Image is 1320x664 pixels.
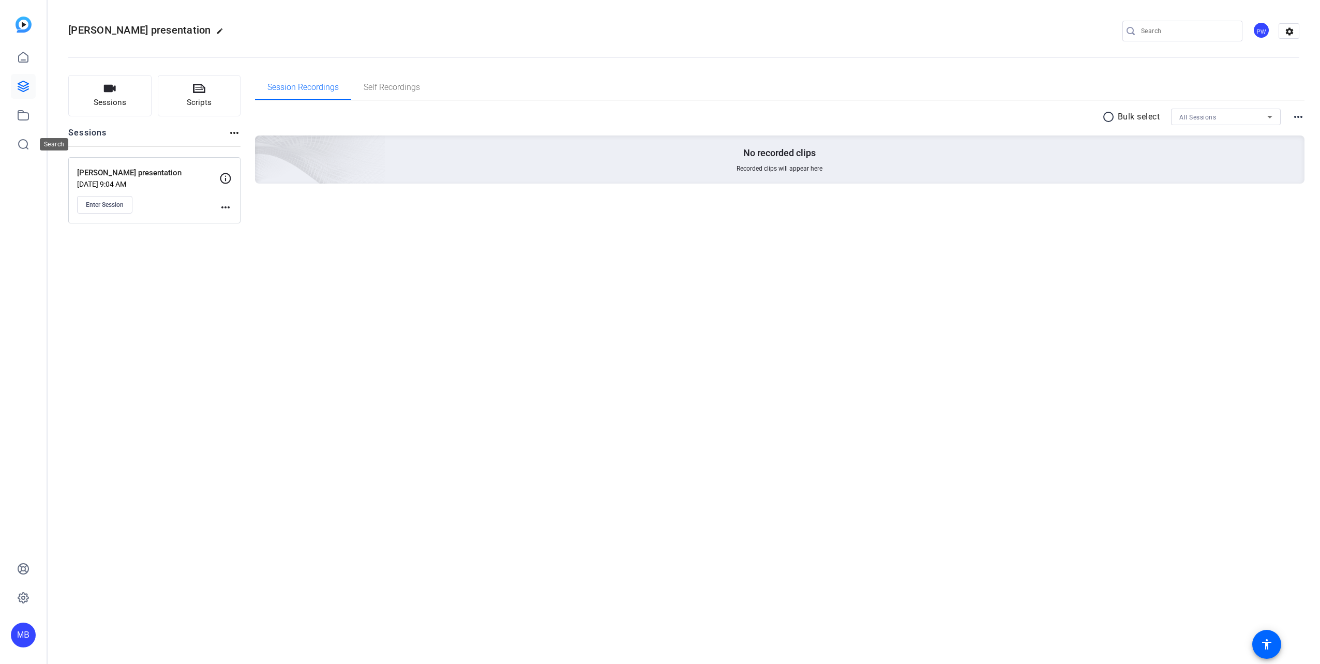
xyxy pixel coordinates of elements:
mat-icon: edit [216,27,229,40]
span: Sessions [94,97,126,109]
div: PW [1253,22,1270,39]
span: Scripts [187,97,212,109]
p: [PERSON_NAME] presentation [77,167,219,179]
div: MB [11,623,36,647]
span: Session Recordings [267,83,339,92]
mat-icon: accessibility [1261,638,1273,651]
mat-icon: more_horiz [228,127,241,139]
button: Sessions [68,75,152,116]
span: [PERSON_NAME] presentation [68,24,211,36]
img: embarkstudio-empty-session.png [139,33,386,258]
button: Scripts [158,75,241,116]
mat-icon: more_horiz [219,201,232,214]
p: No recorded clips [743,147,816,159]
button: Enter Session [77,196,132,214]
span: Recorded clips will appear here [737,164,822,173]
input: Search [1141,25,1234,37]
mat-icon: more_horiz [1292,111,1304,123]
span: Self Recordings [364,83,420,92]
h2: Sessions [68,127,107,146]
img: blue-gradient.svg [16,17,32,33]
mat-icon: settings [1279,24,1300,39]
p: Bulk select [1118,111,1160,123]
mat-icon: radio_button_unchecked [1102,111,1118,123]
ngx-avatar: Pawel Wilkolek [1253,22,1271,40]
p: [DATE] 9:04 AM [77,180,219,188]
span: All Sessions [1179,114,1216,121]
span: Enter Session [86,201,124,209]
div: Search [40,138,68,150]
